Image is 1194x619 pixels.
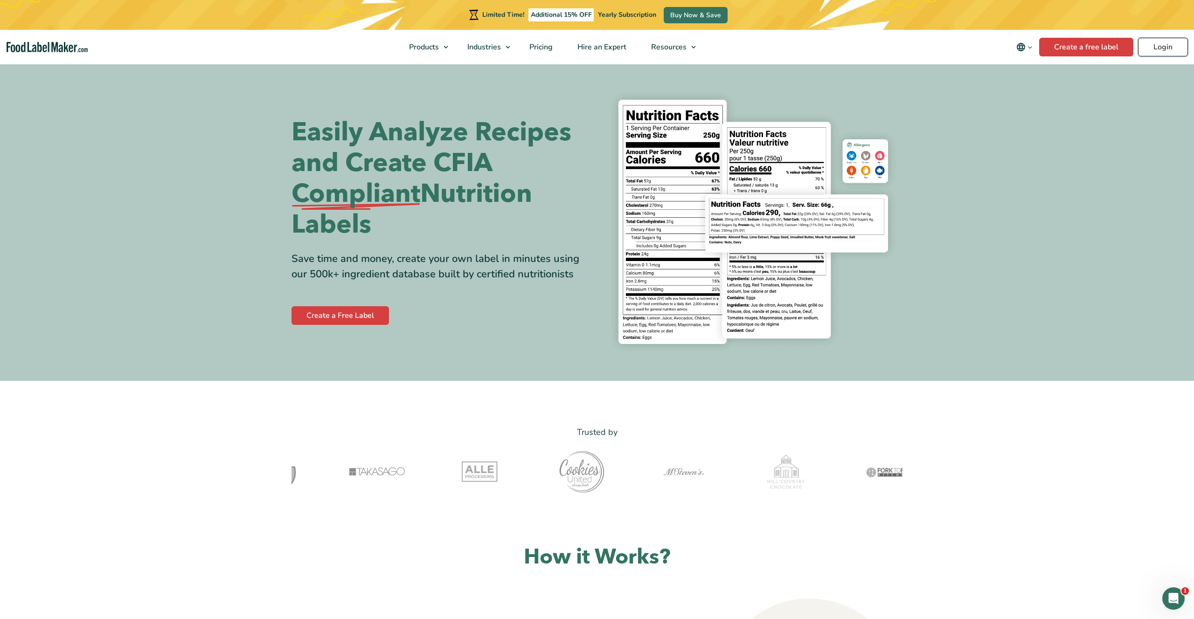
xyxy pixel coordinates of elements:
span: Pricing [527,42,554,52]
a: Login [1138,38,1188,56]
iframe: Intercom live chat [1162,587,1185,610]
h1: Easily Analyze Recipes and Create CFIA Nutrition Labels [292,117,590,240]
span: 1 [1181,587,1189,595]
a: Create a Free Label [292,306,389,325]
span: Limited Time! [482,10,524,19]
button: Change language [1010,38,1039,56]
a: Food Label Maker homepage [7,42,88,53]
span: Hire an Expert [575,42,627,52]
h2: How it Works? [292,543,902,571]
a: Buy Now & Save [664,7,728,23]
span: Compliant [292,179,420,209]
span: Yearly Subscription [598,10,656,19]
a: Create a free label [1039,38,1133,56]
a: Resources [639,30,701,64]
p: Trusted by [292,426,902,439]
a: Pricing [517,30,563,64]
a: Industries [455,30,515,64]
span: Products [406,42,440,52]
span: Industries [465,42,502,52]
span: Additional 15% OFF [528,8,594,21]
span: Resources [648,42,687,52]
a: Hire an Expert [565,30,637,64]
a: Products [397,30,453,64]
div: Save time and money, create your own label in minutes using our 500k+ ingredient database built b... [292,251,590,282]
